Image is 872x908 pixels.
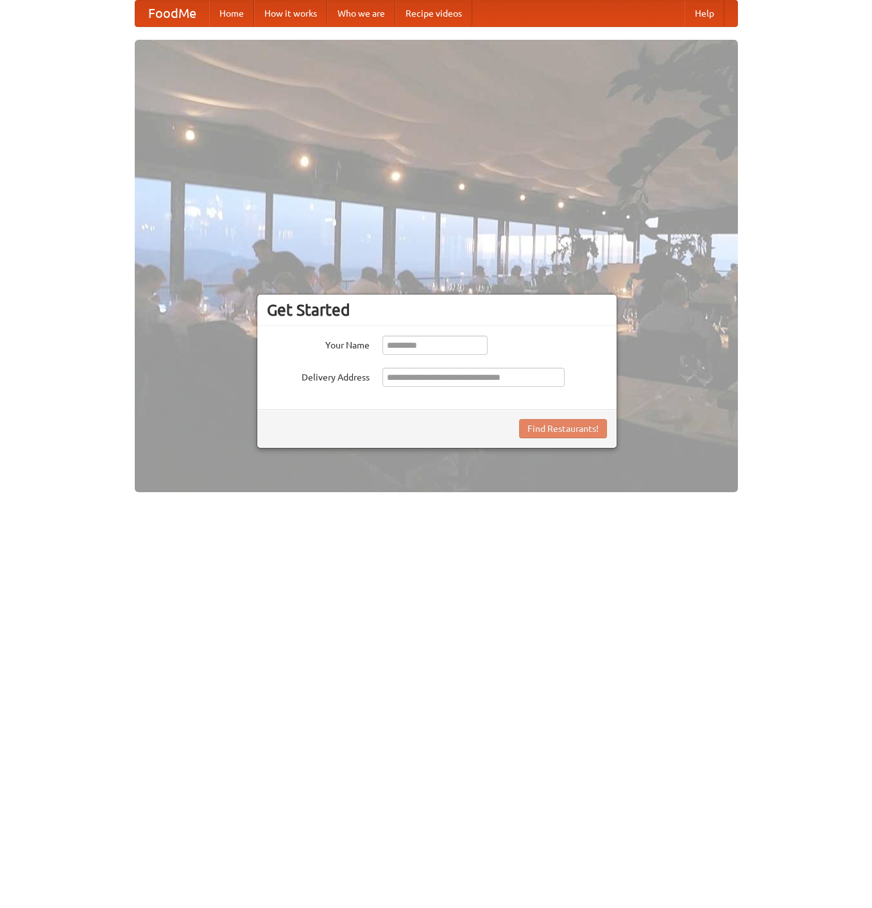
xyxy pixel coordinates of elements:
[267,336,370,352] label: Your Name
[685,1,724,26] a: Help
[267,300,607,320] h3: Get Started
[135,1,209,26] a: FoodMe
[395,1,472,26] a: Recipe videos
[267,368,370,384] label: Delivery Address
[519,419,607,438] button: Find Restaurants!
[209,1,254,26] a: Home
[327,1,395,26] a: Who we are
[254,1,327,26] a: How it works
